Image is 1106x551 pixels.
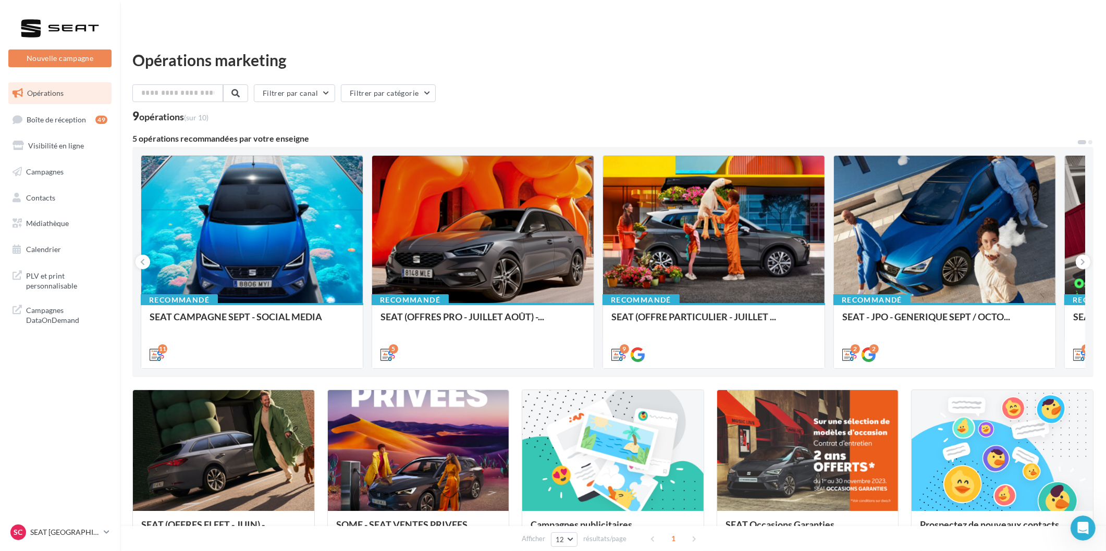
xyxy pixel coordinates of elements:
div: 6 [1082,344,1091,354]
a: Campagnes [6,161,114,183]
span: SEAT (OFFRES PRO - JUILLET AOÛT) -... [380,311,544,322]
div: 11 [158,344,167,354]
a: Contacts [6,187,114,209]
span: Campagnes [26,167,64,176]
span: PLV et print personnalisable [26,269,107,291]
span: SEAT CAMPAGNE SEPT - SOCIAL MEDIA [150,311,322,322]
div: opérations [139,112,208,121]
div: 5 [389,344,398,354]
span: (sur 10) [184,113,208,122]
a: Médiathèque [6,212,114,234]
div: Recommandé [603,294,680,306]
div: 5 opérations recommandées par votre enseigne [132,134,1077,143]
span: SEAT (OFFRES FLEET - JUIN) - [GEOGRAPHIC_DATA]... [141,519,265,541]
span: SEAT - JPO - GENERIQUE SEPT / OCTO... [842,311,1010,322]
button: Filtrer par catégorie [341,84,436,102]
span: résultats/page [583,534,626,544]
div: 2 [869,344,879,354]
a: Calendrier [6,239,114,260]
a: Boîte de réception49 [6,108,114,131]
span: Afficher [522,534,545,544]
div: 2 [851,344,860,354]
a: PLV et print personnalisable [6,265,114,295]
button: 12 [551,532,577,547]
div: Recommandé [833,294,911,306]
div: Recommandé [372,294,449,306]
div: 9 [620,344,629,354]
a: SC SEAT [GEOGRAPHIC_DATA] [8,522,112,542]
iframe: Intercom live chat [1071,516,1096,541]
span: Campagnes DataOnDemand [26,303,107,325]
a: Campagnes DataOnDemand [6,299,114,330]
div: 49 [95,116,107,124]
span: Prospectez de nouveaux contacts [920,519,1059,530]
div: 9 [132,110,208,122]
span: SEAT (OFFRE PARTICULIER - JUILLET ... [611,311,776,322]
span: Visibilité en ligne [28,141,84,150]
button: Nouvelle campagne [8,49,112,67]
span: SOME - SEAT VENTES PRIVEES [336,519,468,530]
p: SEAT [GEOGRAPHIC_DATA] [30,527,100,537]
div: Opérations marketing [132,52,1093,68]
span: Boîte de réception [27,115,86,123]
span: Contacts [26,193,55,202]
span: Calendrier [26,245,61,254]
span: Opérations [27,89,64,97]
span: SEAT Occasions Garanties [726,519,834,530]
span: SC [14,527,23,537]
span: Médiathèque [26,219,69,228]
a: Visibilité en ligne [6,135,114,157]
button: Filtrer par canal [254,84,335,102]
span: 12 [556,535,564,544]
a: Opérations [6,82,114,104]
span: Campagnes publicitaires [531,519,632,530]
span: 1 [665,530,682,547]
div: Recommandé [141,294,218,306]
